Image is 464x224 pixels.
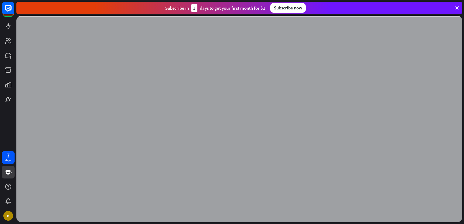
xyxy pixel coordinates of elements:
div: D [3,211,13,221]
div: Subscribe in days to get your first month for $1 [165,4,265,12]
div: Subscribe now [270,3,306,13]
div: days [5,158,11,162]
div: 7 [7,153,10,158]
a: 7 days [2,151,15,164]
div: 3 [191,4,197,12]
